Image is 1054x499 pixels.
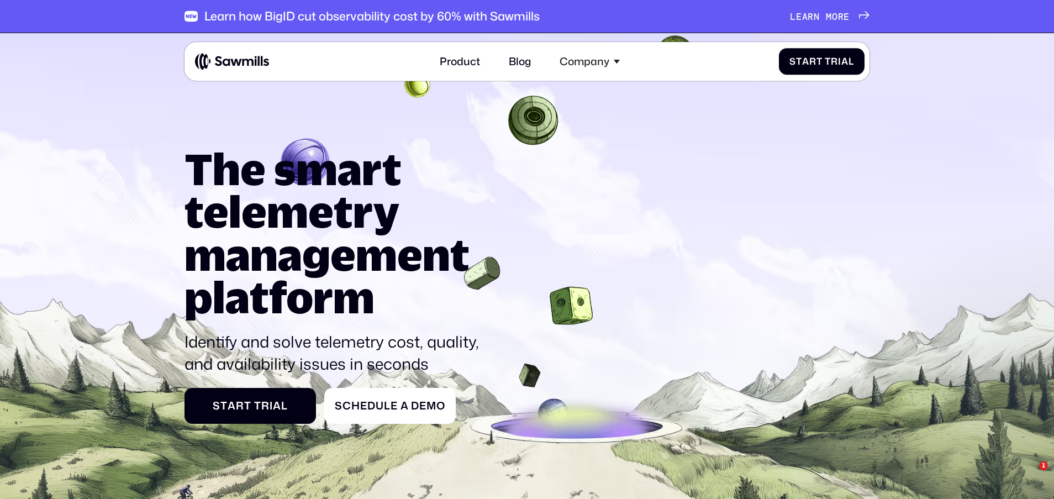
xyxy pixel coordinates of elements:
span: D [411,400,419,412]
span: T [254,400,261,412]
span: c [342,400,351,412]
span: r [236,400,244,412]
a: StartTrial [779,48,864,75]
iframe: Intercom live chat [1016,461,1043,488]
a: ScheduleaDemo [324,388,456,424]
a: StartTrial [185,388,317,424]
span: e [419,400,426,412]
span: e [796,11,802,22]
span: 1 [1039,461,1048,470]
span: a [228,400,236,412]
span: t [816,56,823,67]
span: T [825,56,831,67]
span: i [270,400,273,412]
div: Company [560,55,609,68]
span: r [809,56,816,67]
span: o [832,11,838,22]
h1: The smart telemetry management platform [185,148,490,318]
span: a [802,11,808,22]
span: e [844,11,850,22]
span: t [244,400,251,412]
span: r [831,56,838,67]
span: i [838,56,841,67]
div: Company [552,47,628,75]
a: Learnmore [790,11,869,22]
a: Blog [501,47,539,75]
span: d [367,400,376,412]
span: a [802,56,809,67]
span: e [360,400,367,412]
span: t [796,56,802,67]
span: e [391,400,398,412]
span: a [400,400,409,412]
span: a [841,56,849,67]
span: m [426,400,436,412]
span: h [351,400,360,412]
span: S [213,400,220,412]
span: a [273,400,281,412]
span: r [261,400,270,412]
a: Product [431,47,488,75]
span: t [220,400,228,412]
span: l [281,400,288,412]
span: n [814,11,820,22]
span: L [790,11,796,22]
span: m [826,11,832,22]
span: S [335,400,342,412]
span: r [838,11,844,22]
span: l [849,56,854,67]
span: u [376,400,384,412]
span: S [789,56,796,67]
p: Identify and solve telemetry cost, quality, and availability issues in seconds [185,330,490,375]
div: Learn how BigID cut observability cost by 60% with Sawmills [204,9,540,24]
span: o [436,400,445,412]
span: l [384,400,391,412]
span: r [808,11,814,22]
